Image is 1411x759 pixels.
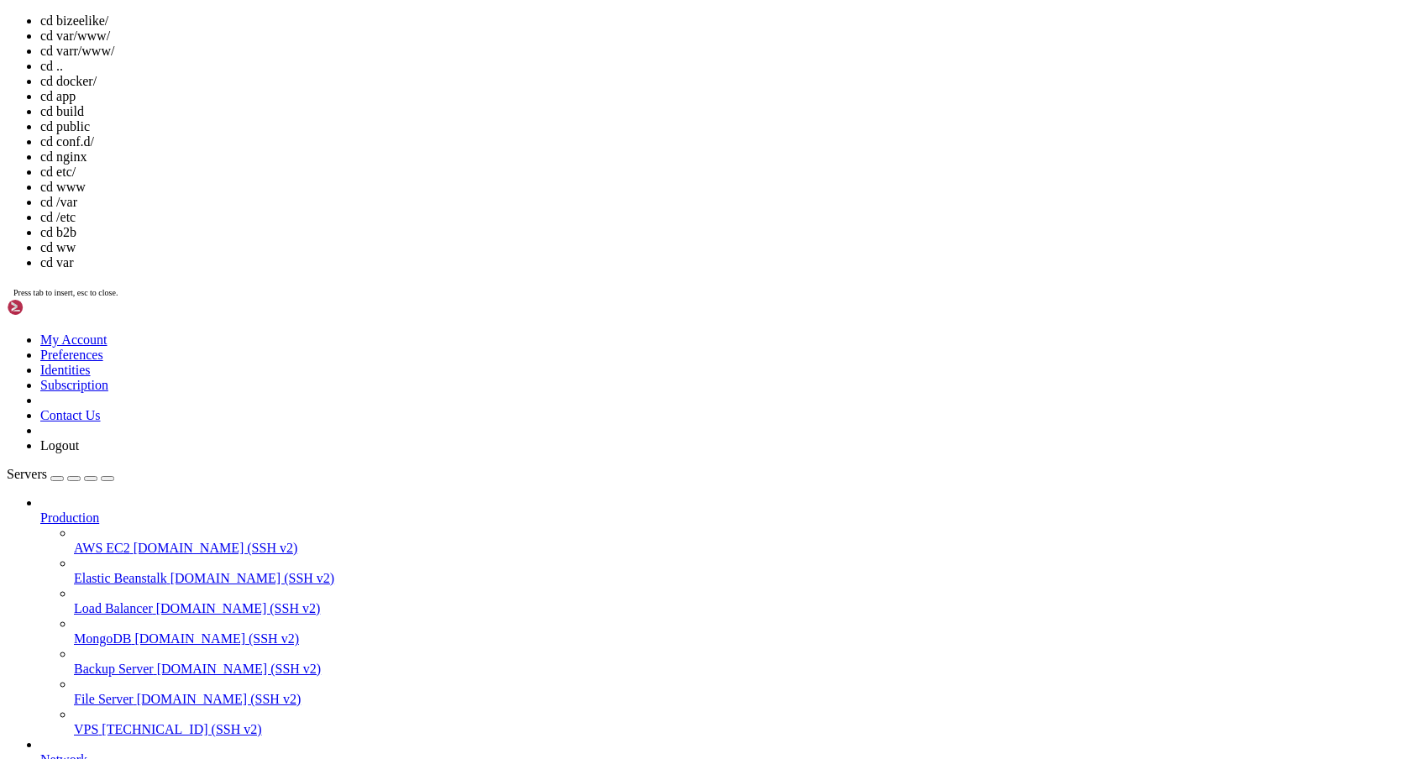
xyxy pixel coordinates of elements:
[40,74,1404,89] li: cd docker/
[74,586,1404,616] li: Load Balancer [DOMAIN_NAME] (SSH v2)
[40,89,1404,104] li: cd app
[40,29,1404,44] li: cd var/www/
[134,631,299,646] span: [DOMAIN_NAME] (SSH v2)
[40,210,1404,225] li: cd /etc
[74,541,130,555] span: AWS EC2
[40,134,1404,149] li: cd conf.d/
[40,195,1404,210] li: cd /var
[74,556,1404,586] li: Elastic Beanstalk [DOMAIN_NAME] (SSH v2)
[74,692,1404,707] a: File Server [DOMAIN_NAME] (SSH v2)
[40,13,1404,29] li: cd bizeelike/
[7,467,47,481] span: Servers
[74,722,98,736] span: VPS
[74,571,1404,586] a: Elastic Beanstalk [DOMAIN_NAME] (SSH v2)
[134,541,298,555] span: [DOMAIN_NAME] (SSH v2)
[40,240,1404,255] li: cd ww
[40,363,91,377] a: Identities
[40,510,1404,526] a: Production
[40,510,99,525] span: Production
[40,104,1404,119] li: cd build
[40,165,1404,180] li: cd etc/
[40,225,1404,240] li: cd b2b
[74,677,1404,707] li: File Server [DOMAIN_NAME] (SSH v2)
[137,692,302,706] span: [DOMAIN_NAME] (SSH v2)
[40,332,108,347] a: My Account
[40,495,1404,737] li: Production
[74,662,1404,677] a: Backup Server [DOMAIN_NAME] (SSH v2)
[7,467,114,481] a: Servers
[74,631,1404,646] a: MongoDB [DOMAIN_NAME] (SSH v2)
[74,571,167,585] span: Elastic Beanstalk
[40,180,1404,195] li: cd www
[74,646,1404,677] li: Backup Server [DOMAIN_NAME] (SSH v2)
[134,7,141,21] div: (18, 0)
[74,662,154,676] span: Backup Server
[7,7,1191,21] x-row: root@ubuntu:~# cd
[40,438,79,453] a: Logout
[40,149,1404,165] li: cd nginx
[170,571,335,585] span: [DOMAIN_NAME] (SSH v2)
[157,662,322,676] span: [DOMAIN_NAME] (SSH v2)
[74,722,1404,737] a: VPS [TECHNICAL_ID] (SSH v2)
[40,119,1404,134] li: cd public
[74,631,131,646] span: MongoDB
[74,692,134,706] span: File Server
[13,288,118,297] span: Press tab to insert, esc to close.
[7,299,103,316] img: Shellngn
[40,378,108,392] a: Subscription
[40,44,1404,59] li: cd varr/www/
[74,601,153,615] span: Load Balancer
[74,707,1404,737] li: VPS [TECHNICAL_ID] (SSH v2)
[74,616,1404,646] li: MongoDB [DOMAIN_NAME] (SSH v2)
[40,408,101,422] a: Contact Us
[74,601,1404,616] a: Load Balancer [DOMAIN_NAME] (SSH v2)
[74,541,1404,556] a: AWS EC2 [DOMAIN_NAME] (SSH v2)
[40,348,103,362] a: Preferences
[40,255,1404,270] li: cd var
[74,526,1404,556] li: AWS EC2 [DOMAIN_NAME] (SSH v2)
[102,722,261,736] span: [TECHNICAL_ID] (SSH v2)
[156,601,321,615] span: [DOMAIN_NAME] (SSH v2)
[40,59,1404,74] li: cd ..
